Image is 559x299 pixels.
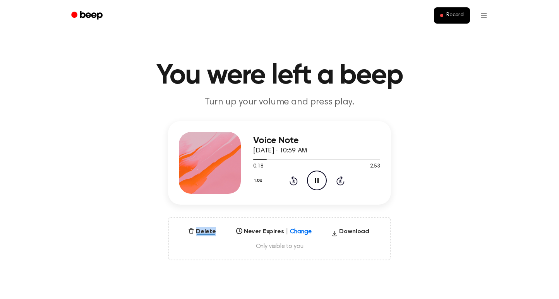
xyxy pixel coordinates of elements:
[328,227,372,239] button: Download
[185,227,219,236] button: Delete
[253,162,263,171] span: 0:18
[131,96,428,109] p: Turn up your volume and press play.
[434,7,470,24] button: Record
[253,147,307,154] span: [DATE] · 10:59 AM
[81,62,478,90] h1: You were left a beep
[178,243,381,250] span: Only visible to you
[66,8,110,23] a: Beep
[253,174,265,187] button: 1.0x
[370,162,380,171] span: 2:53
[475,6,493,25] button: Open menu
[446,12,464,19] span: Record
[253,135,380,146] h3: Voice Note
